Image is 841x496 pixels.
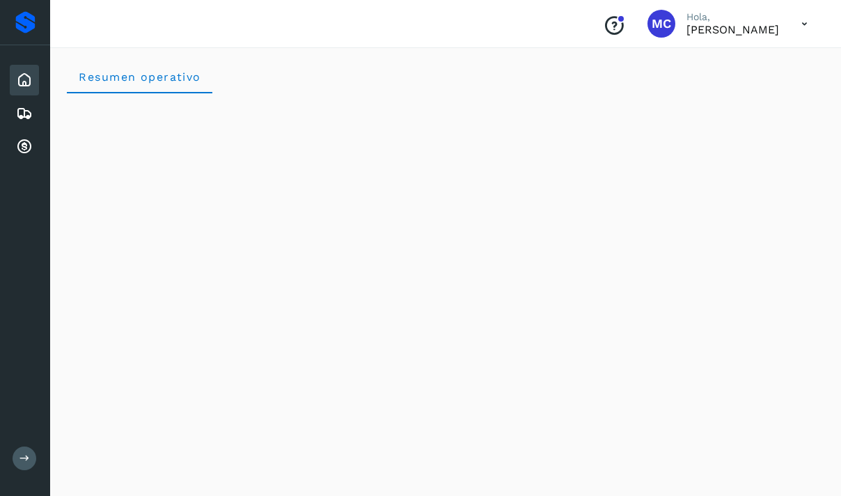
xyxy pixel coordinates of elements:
p: Hola, [686,11,779,23]
div: Embarques [10,98,39,129]
div: Cuentas por cobrar [10,132,39,162]
p: Mariano Carpio Beltran [686,23,779,36]
div: Inicio [10,65,39,95]
span: Resumen operativo [78,70,201,84]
